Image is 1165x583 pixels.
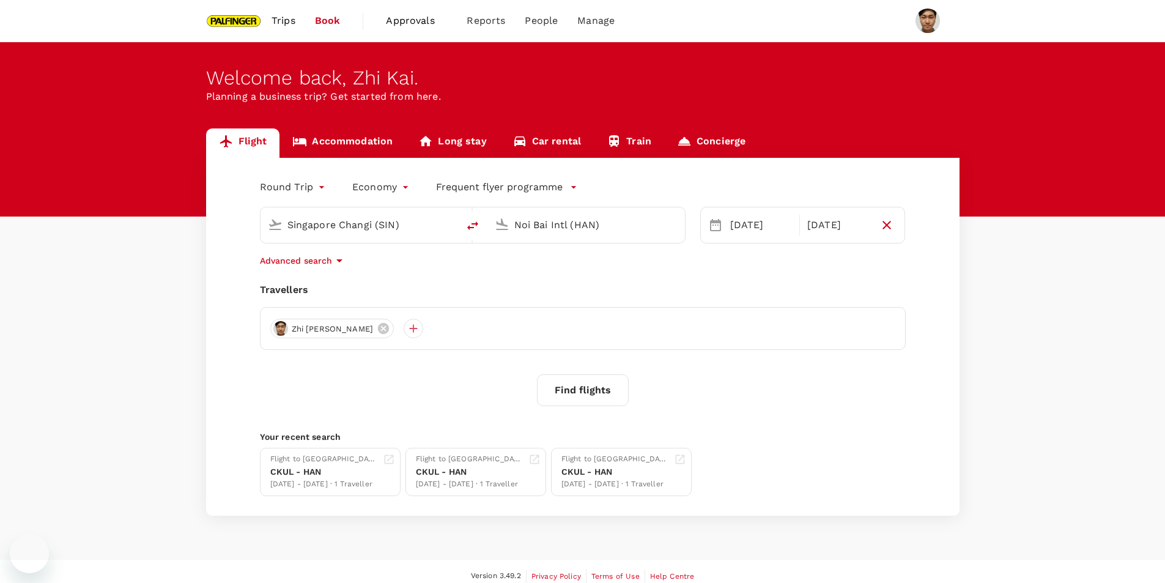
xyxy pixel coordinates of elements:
[405,128,499,158] a: Long stay
[10,534,49,573] iframe: Button to launch messaging window
[449,223,452,226] button: Open
[802,213,874,237] div: [DATE]
[272,13,295,28] span: Trips
[458,211,487,240] button: delete
[260,253,347,268] button: Advanced search
[270,453,378,466] div: Flight to [GEOGRAPHIC_DATA]
[725,213,797,237] div: [DATE]
[206,7,262,34] img: Palfinger Asia Pacific Pte Ltd
[270,319,394,338] div: Zhi [PERSON_NAME]
[260,177,328,197] div: Round Trip
[467,13,505,28] span: Reports
[260,431,906,443] p: Your recent search
[287,215,432,234] input: Depart from
[561,453,669,466] div: Flight to [GEOGRAPHIC_DATA]
[260,254,332,267] p: Advanced search
[915,9,940,33] img: Zhi Kai Loh
[206,128,280,158] a: Flight
[591,572,640,581] span: Terms of Use
[260,283,906,297] div: Travellers
[591,570,640,583] a: Terms of Use
[514,215,659,234] input: Going to
[664,128,758,158] a: Concierge
[525,13,558,28] span: People
[537,374,629,406] button: Find flights
[676,223,679,226] button: Open
[206,67,960,89] div: Welcome back , Zhi Kai .
[531,572,581,581] span: Privacy Policy
[500,128,594,158] a: Car rental
[270,466,378,478] div: CKUL - HAN
[650,572,695,581] span: Help Centre
[561,478,669,491] div: [DATE] - [DATE] · 1 Traveller
[315,13,341,28] span: Book
[284,323,381,335] span: Zhi [PERSON_NAME]
[594,128,664,158] a: Train
[561,466,669,478] div: CKUL - HAN
[279,128,405,158] a: Accommodation
[416,478,523,491] div: [DATE] - [DATE] · 1 Traveller
[352,177,412,197] div: Economy
[436,180,563,195] p: Frequent flyer programme
[436,180,577,195] button: Frequent flyer programme
[206,89,960,104] p: Planning a business trip? Get started from here.
[471,570,521,582] span: Version 3.49.2
[270,478,378,491] div: [DATE] - [DATE] · 1 Traveller
[386,13,447,28] span: Approvals
[416,466,523,478] div: CKUL - HAN
[273,321,288,336] img: avatar-664c4aa9c37ad.jpeg
[577,13,615,28] span: Manage
[650,570,695,583] a: Help Centre
[531,570,581,583] a: Privacy Policy
[416,453,523,466] div: Flight to [GEOGRAPHIC_DATA]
